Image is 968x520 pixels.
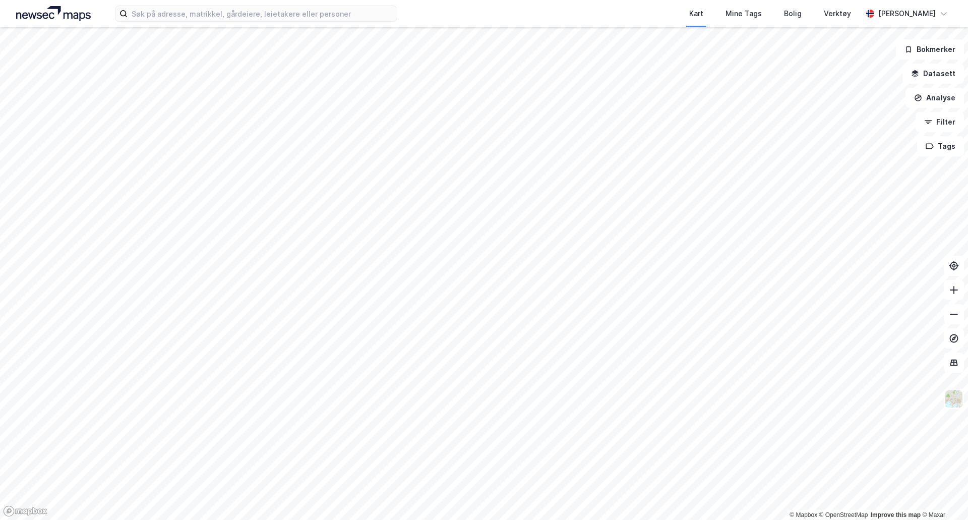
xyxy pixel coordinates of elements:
[3,505,47,517] a: Mapbox homepage
[784,8,802,20] div: Bolig
[128,6,397,21] input: Søk på adresse, matrikkel, gårdeiere, leietakere eller personer
[916,112,964,132] button: Filter
[905,88,964,108] button: Analyse
[819,511,868,518] a: OpenStreetMap
[902,64,964,84] button: Datasett
[896,39,964,60] button: Bokmerker
[16,6,91,21] img: logo.a4113a55bc3d86da70a041830d287a7e.svg
[725,8,762,20] div: Mine Tags
[944,389,963,409] img: Z
[790,511,817,518] a: Mapbox
[824,8,851,20] div: Verktøy
[918,472,968,520] iframe: Chat Widget
[917,136,964,156] button: Tags
[871,511,921,518] a: Improve this map
[689,8,703,20] div: Kart
[878,8,936,20] div: [PERSON_NAME]
[918,472,968,520] div: Kontrollprogram for chat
